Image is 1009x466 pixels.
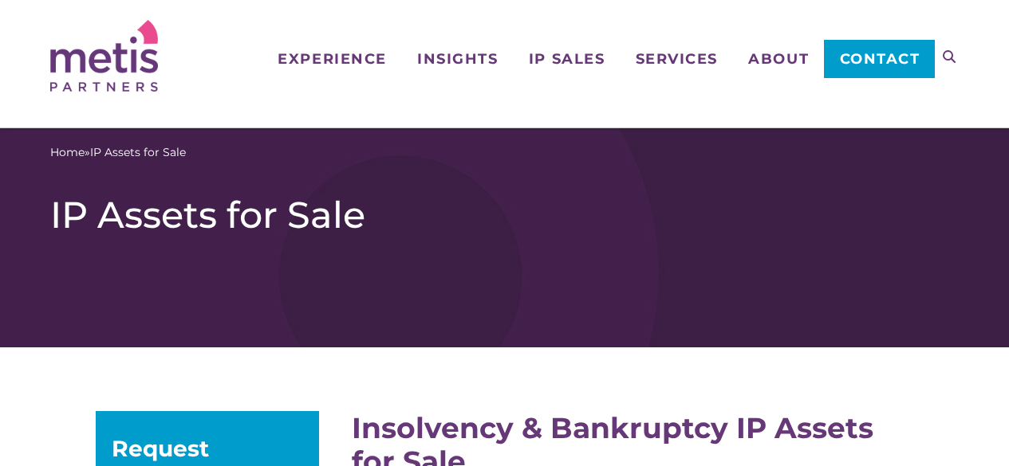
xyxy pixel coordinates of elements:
[50,193,959,237] h1: IP Assets for Sale
[840,52,920,66] span: Contact
[824,40,935,78] a: Contact
[529,52,605,66] span: IP Sales
[636,52,718,66] span: Services
[50,144,85,161] a: Home
[417,52,498,66] span: Insights
[50,144,186,161] span: »
[748,52,809,66] span: About
[50,20,158,92] img: Metis Partners
[90,144,186,161] span: IP Assets for Sale
[278,52,386,66] span: Experience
